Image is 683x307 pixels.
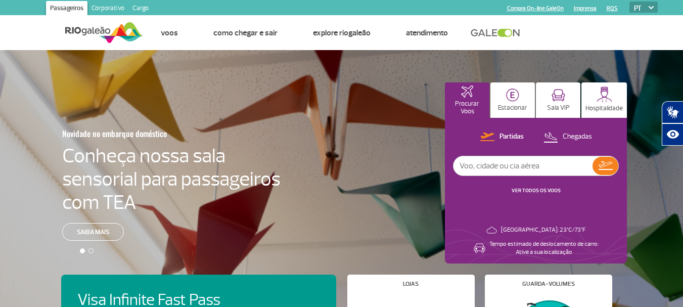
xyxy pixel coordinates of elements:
p: Partidas [499,132,524,142]
h4: Lojas [403,281,419,287]
a: Saiba mais [62,223,124,241]
button: Abrir recursos assistivos. [662,123,683,146]
button: Estacionar [490,82,535,118]
button: Procurar Voos [445,82,489,118]
a: RQS [607,5,618,12]
img: airplaneHomeActive.svg [461,85,473,98]
img: vipRoom.svg [552,89,565,102]
a: Corporativo [87,1,128,17]
button: Chegadas [540,130,595,144]
a: Voos [161,28,178,38]
a: Como chegar e sair [213,28,278,38]
button: Partidas [477,130,527,144]
p: Estacionar [498,104,527,112]
input: Voo, cidade ou cia aérea [453,156,593,176]
button: Abrir tradutor de língua de sinais. [662,101,683,123]
img: carParkingHome.svg [506,89,519,102]
a: Imprensa [574,5,597,12]
h4: Guarda-volumes [522,281,575,287]
a: Atendimento [406,28,448,38]
button: Hospitalidade [581,82,627,118]
h4: Conheça nossa sala sensorial para passageiros com TEA [62,144,281,214]
p: Hospitalidade [585,105,623,112]
a: Compra On-line GaleOn [507,5,564,12]
div: Plugin de acessibilidade da Hand Talk. [662,101,683,146]
p: Tempo estimado de deslocamento de carro: Ative a sua localização [489,240,599,256]
a: VER TODOS OS VOOS [512,187,561,194]
button: Sala VIP [536,82,580,118]
a: Passageiros [46,1,87,17]
button: VER TODOS OS VOOS [509,187,564,195]
p: Procurar Voos [450,100,484,115]
img: hospitality.svg [597,86,612,102]
a: Cargo [128,1,153,17]
a: Explore RIOgaleão [313,28,371,38]
p: [GEOGRAPHIC_DATA]: 23°C/73°F [501,226,585,234]
p: Chegadas [563,132,592,142]
h3: Novidade no embarque doméstico [62,123,231,144]
p: Sala VIP [547,104,570,112]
